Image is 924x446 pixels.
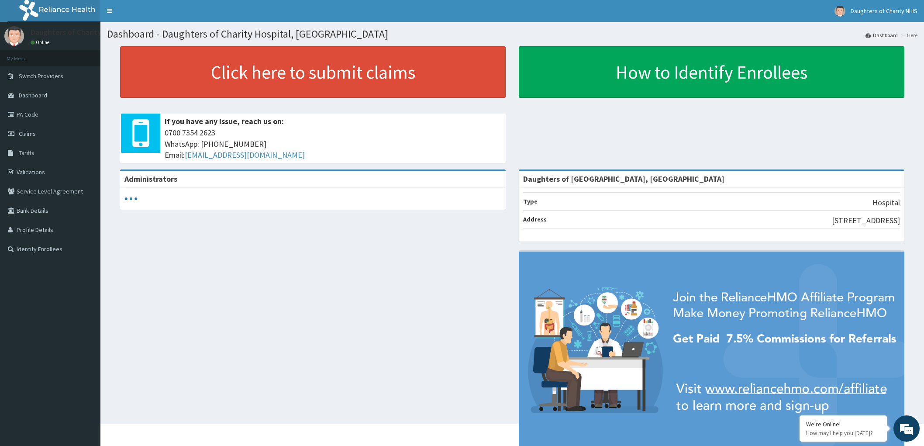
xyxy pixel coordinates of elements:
[107,28,917,40] h1: Dashboard - Daughters of Charity Hospital, [GEOGRAPHIC_DATA]
[19,149,34,157] span: Tariffs
[806,420,880,428] div: We're Online!
[31,28,120,36] p: Daughters of Charity NHIS
[31,39,52,45] a: Online
[851,7,917,15] span: Daughters of Charity NHIS
[124,174,177,184] b: Administrators
[519,46,904,98] a: How to Identify Enrollees
[872,197,900,208] p: Hospital
[523,174,724,184] strong: Daughters of [GEOGRAPHIC_DATA], [GEOGRAPHIC_DATA]
[165,116,284,126] b: If you have any issue, reach us on:
[865,31,898,39] a: Dashboard
[19,72,63,80] span: Switch Providers
[832,215,900,226] p: [STREET_ADDRESS]
[19,91,47,99] span: Dashboard
[523,215,547,223] b: Address
[4,26,24,46] img: User Image
[523,197,538,205] b: Type
[124,192,138,205] svg: audio-loading
[165,127,501,161] span: 0700 7354 2623 WhatsApp: [PHONE_NUMBER] Email:
[834,6,845,17] img: User Image
[899,31,917,39] li: Here
[806,429,880,437] p: How may I help you today?
[120,46,506,98] a: Click here to submit claims
[185,150,305,160] a: [EMAIL_ADDRESS][DOMAIN_NAME]
[19,130,36,138] span: Claims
